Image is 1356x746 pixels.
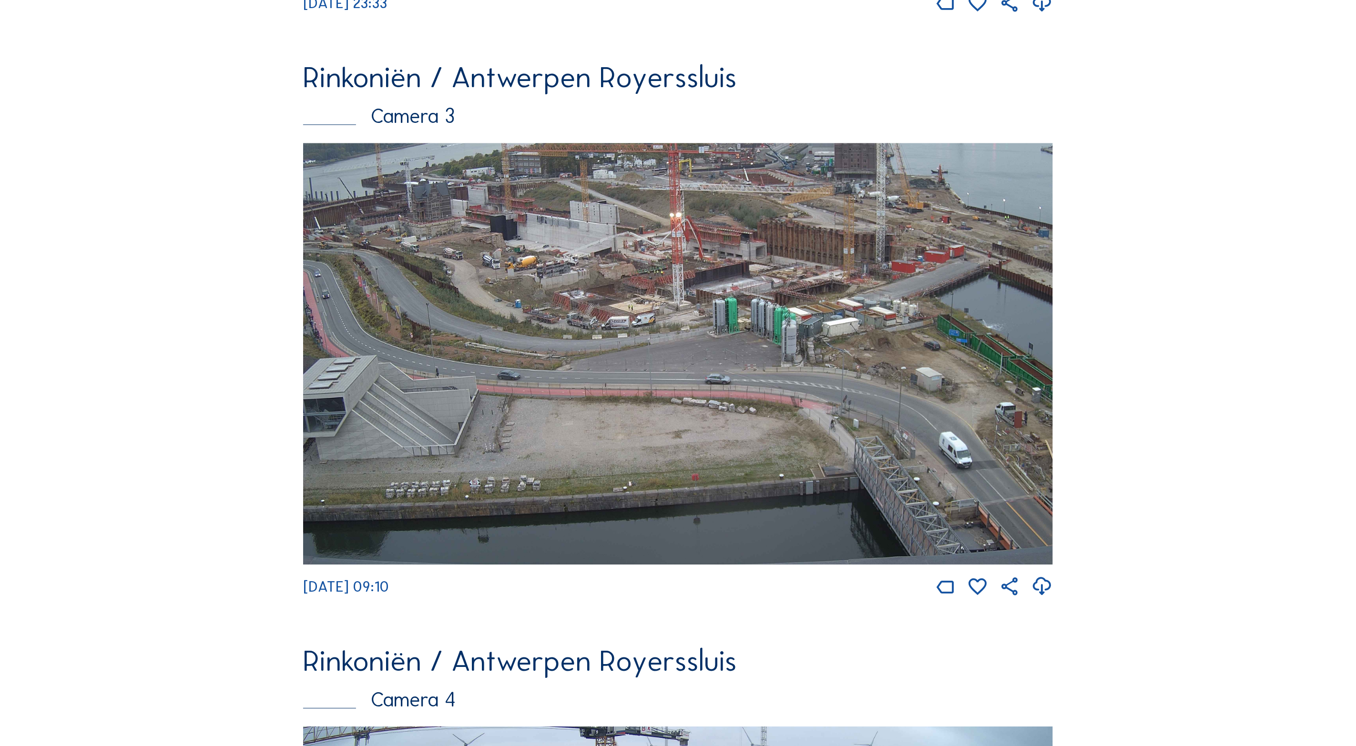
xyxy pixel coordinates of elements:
div: Camera 3 [303,106,1053,126]
img: Image [303,143,1053,565]
div: Rinkoniën / Antwerpen Royerssluis [303,63,1053,92]
span: [DATE] 09:10 [303,578,389,595]
div: Rinkoniën / Antwerpen Royerssluis [303,646,1053,675]
div: Camera 4 [303,689,1053,710]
